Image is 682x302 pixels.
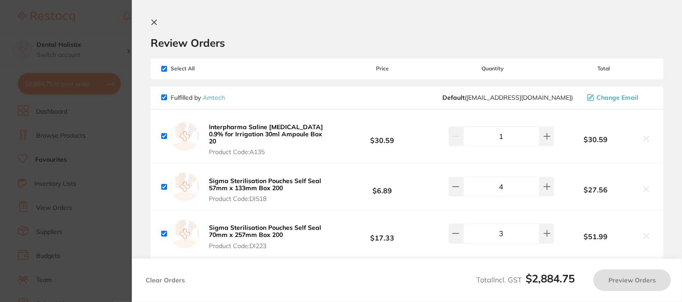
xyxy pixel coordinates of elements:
span: Select All [161,65,250,72]
button: Preview Orders [593,269,671,291]
b: $27.56 [554,186,637,194]
b: Sigma Sterilisation Pouches Self Seal 57mm x 133mm Box 200 [209,177,321,192]
span: Product Code: DI518 [209,195,331,202]
button: Interpharma Saline [MEDICAL_DATA] 0.9% for Irrigation 30ml Ampoule Box 20 Product Code:A135 [206,123,333,156]
b: $6.89 [333,179,432,195]
b: $30.59 [333,128,432,145]
span: Product Code: DI223 [209,242,331,249]
button: Clear Orders [143,269,188,291]
p: Fulfilled by [171,94,225,101]
span: Product Code: A135 [209,148,331,155]
b: $17.33 [333,225,432,242]
img: empty.jpg [171,122,199,151]
b: Default [442,94,465,102]
b: $2,884.75 [526,272,575,285]
span: Total [554,65,653,72]
span: Total Incl. GST [476,275,575,284]
span: Change Email [596,94,638,101]
button: Sigma Sterilisation Pouches Self Seal 57mm x 133mm Box 200 Product Code:DI518 [206,177,333,203]
a: Amtech [203,94,225,102]
img: empty.jpg [171,220,199,248]
b: Interpharma Saline [MEDICAL_DATA] 0.9% for Irrigation 30ml Ampoule Box 20 [209,123,323,145]
b: $51.99 [554,233,637,241]
span: Price [333,65,432,72]
h2: Review Orders [151,36,663,49]
img: empty.jpg [171,172,199,201]
span: Quantity [432,65,555,72]
b: $30.59 [554,135,637,143]
span: sales@amtech.co.nz [442,94,573,101]
button: Sigma Sterilisation Pouches Self Seal 70mm x 257mm Box 200 Product Code:DI223 [206,224,333,249]
b: Sigma Sterilisation Pouches Self Seal 70mm x 257mm Box 200 [209,224,321,239]
button: Change Email [584,94,653,102]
